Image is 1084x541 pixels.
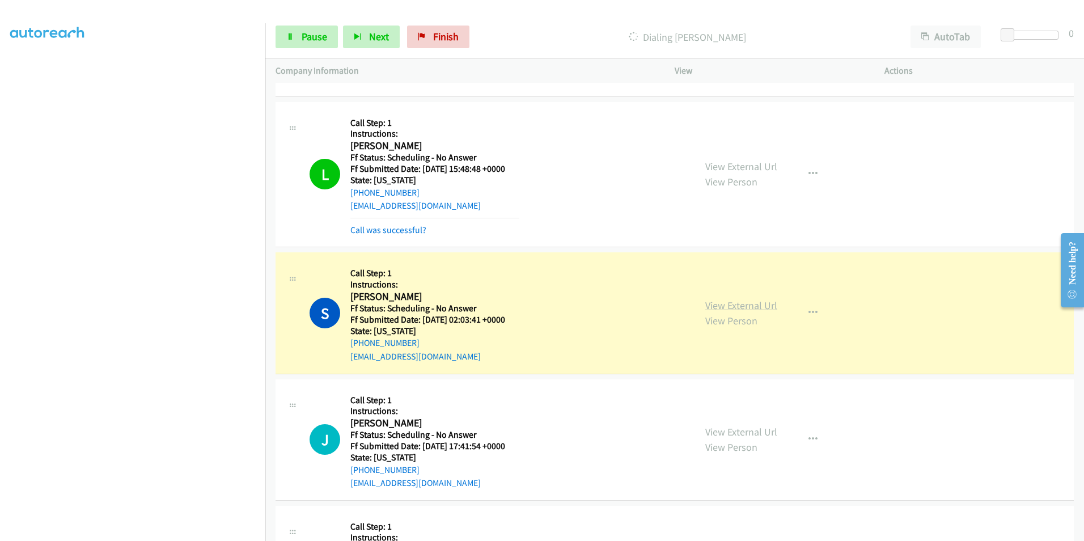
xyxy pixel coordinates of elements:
iframe: Dialpad [10,1,265,539]
h2: [PERSON_NAME] [350,140,519,153]
h1: J [310,424,340,455]
h1: S [310,298,340,328]
a: View External Url [705,425,777,438]
h2: [PERSON_NAME] [350,417,519,430]
h5: Instructions: [350,405,519,417]
div: The call is yet to be attempted [310,424,340,455]
h5: State: [US_STATE] [350,326,519,337]
a: View External Url [705,160,777,173]
h5: Ff Submitted Date: [DATE] 15:48:48 +0000 [350,163,519,175]
div: Delay between calls (in seconds) [1006,31,1058,40]
a: View Person [705,314,757,327]
a: [EMAIL_ADDRESS][DOMAIN_NAME] [350,200,481,211]
button: Next [343,26,400,48]
a: Pause [276,26,338,48]
span: Pause [302,30,327,43]
h5: State: [US_STATE] [350,175,519,186]
div: 0 [1069,26,1074,41]
a: [PHONE_NUMBER] [350,337,420,348]
h5: Ff Status: Scheduling - No Answer [350,152,519,163]
p: View [675,64,864,78]
a: [PHONE_NUMBER] [350,187,420,198]
h5: Ff Submitted Date: [DATE] 17:41:54 +0000 [350,441,519,452]
h5: Instructions: [350,279,519,290]
h5: Call Step: 1 [350,268,519,279]
h5: Instructions: [350,128,519,140]
a: [EMAIL_ADDRESS][DOMAIN_NAME] [350,351,481,362]
p: Actions [884,64,1074,78]
a: Finish [407,26,469,48]
h2: [PERSON_NAME] [350,290,519,303]
h5: State: [US_STATE] [350,452,519,463]
a: [PHONE_NUMBER] [350,464,420,475]
h1: L [310,159,340,189]
button: AutoTab [911,26,981,48]
a: View Person [705,441,757,454]
a: Call was successful? [350,225,426,235]
span: Next [369,30,389,43]
a: [EMAIL_ADDRESS][DOMAIN_NAME] [350,477,481,488]
h5: Ff Submitted Date: [DATE] 02:03:41 +0000 [350,314,519,326]
p: Company Information [276,64,654,78]
h5: Ff Status: Scheduling - No Answer [350,429,519,441]
span: Finish [433,30,459,43]
p: Dialing [PERSON_NAME] [485,29,890,45]
h5: Call Step: 1 [350,117,519,129]
a: Call was successful? [350,74,426,84]
a: View External Url [705,299,777,312]
a: View Person [705,175,757,188]
iframe: Resource Center [1051,225,1084,315]
h5: Ff Status: Scheduling - No Answer [350,303,519,314]
h5: Call Step: 1 [350,521,519,532]
h5: Call Step: 1 [350,395,519,406]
